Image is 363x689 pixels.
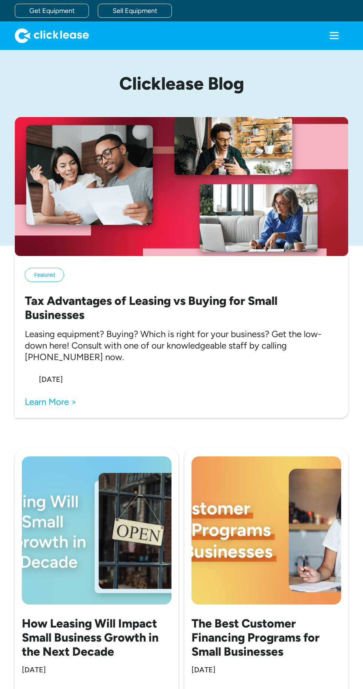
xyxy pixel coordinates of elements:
a: Sell Equipment [98,4,172,18]
h2: Tax Advantages of Leasing vs Buying for Small Businesses [25,294,338,322]
div: [DATE] [22,665,46,675]
h1: Clicklease Blog [15,74,348,93]
a: home [15,28,89,43]
a: Learn More > [25,396,77,407]
div: [DATE] [192,665,216,675]
div: Featured [34,271,55,279]
img: Clicklease logo [15,28,89,43]
h2: The Best Customer Financing Programs for Small Businesses [192,616,341,659]
a: Get Equipment [15,4,89,18]
p: Leasing equipment? Buying? Which is right for your business? Get the low-down here! Consult with ... [25,328,338,363]
div: menu [320,21,348,50]
div: [DATE] [39,375,63,384]
h2: How Leasing Will Impact Small Business Growth in the Next Decade [22,616,171,659]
